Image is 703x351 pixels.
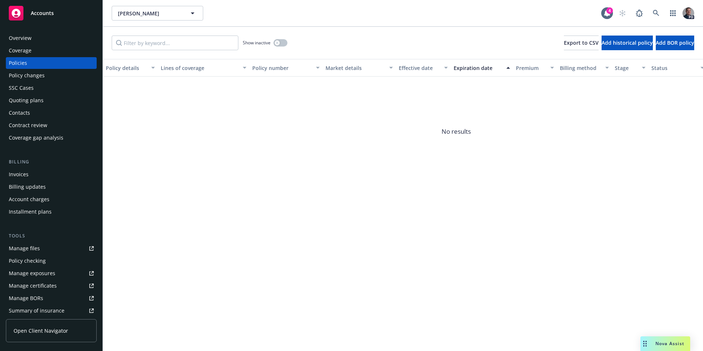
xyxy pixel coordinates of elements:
div: Contract review [9,119,47,131]
span: Accounts [31,10,54,16]
a: Manage BORs [6,292,97,304]
div: Policy checking [9,255,46,267]
div: Installment plans [9,206,52,218]
button: Billing method [557,59,612,77]
a: Contract review [6,119,97,131]
div: Policies [9,57,27,69]
div: Premium [516,64,546,72]
a: Policy changes [6,70,97,81]
div: Account charges [9,193,49,205]
div: Invoices [9,169,29,180]
div: Manage BORs [9,292,43,304]
button: Expiration date [451,59,513,77]
a: Invoices [6,169,97,180]
a: Coverage [6,45,97,56]
div: Tools [6,232,97,240]
button: Stage [612,59,648,77]
div: Policy details [106,64,147,72]
span: Open Client Navigator [14,327,68,335]
div: Billing updates [9,181,46,193]
div: SSC Cases [9,82,34,94]
div: Effective date [399,64,440,72]
div: Policy number [252,64,312,72]
a: SSC Cases [6,82,97,94]
div: Drag to move [640,336,650,351]
img: photo [682,7,694,19]
a: Policy checking [6,255,97,267]
button: Premium [513,59,557,77]
div: Lines of coverage [161,64,238,72]
a: Overview [6,32,97,44]
div: Market details [326,64,385,72]
span: Add BOR policy [656,39,694,46]
div: Expiration date [454,64,502,72]
div: 4 [606,7,613,14]
a: Contacts [6,107,97,119]
button: Policy details [103,59,158,77]
a: Manage exposures [6,267,97,279]
a: Report a Bug [632,6,647,21]
div: Quoting plans [9,95,44,106]
a: Accounts [6,3,97,23]
button: Nova Assist [640,336,690,351]
a: Start snowing [615,6,630,21]
div: Billing [6,158,97,166]
input: Filter by keyword... [112,36,238,50]
span: Nova Assist [655,340,684,347]
button: [PERSON_NAME] [112,6,203,21]
div: Manage files [9,243,40,254]
a: Billing updates [6,181,97,193]
div: Policy changes [9,70,45,81]
div: Coverage gap analysis [9,132,63,144]
a: Policies [6,57,97,69]
span: [PERSON_NAME] [118,10,181,17]
button: Effective date [396,59,451,77]
button: Lines of coverage [158,59,249,77]
div: Manage certificates [9,280,57,292]
a: Coverage gap analysis [6,132,97,144]
div: Status [651,64,696,72]
div: Manage exposures [9,267,55,279]
a: Quoting plans [6,95,97,106]
span: Add historical policy [602,39,653,46]
div: Overview [9,32,31,44]
a: Manage certificates [6,280,97,292]
a: Account charges [6,193,97,205]
button: Add historical policy [602,36,653,50]
a: Summary of insurance [6,305,97,317]
div: Summary of insurance [9,305,64,317]
a: Manage files [6,243,97,254]
span: Export to CSV [564,39,599,46]
div: Contacts [9,107,30,119]
button: Export to CSV [564,36,599,50]
button: Add BOR policy [656,36,694,50]
a: Search [649,6,663,21]
a: Switch app [666,6,680,21]
button: Market details [323,59,396,77]
button: Policy number [249,59,323,77]
span: Show inactive [243,40,271,46]
div: Coverage [9,45,31,56]
div: Billing method [560,64,601,72]
a: Installment plans [6,206,97,218]
div: Stage [615,64,637,72]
